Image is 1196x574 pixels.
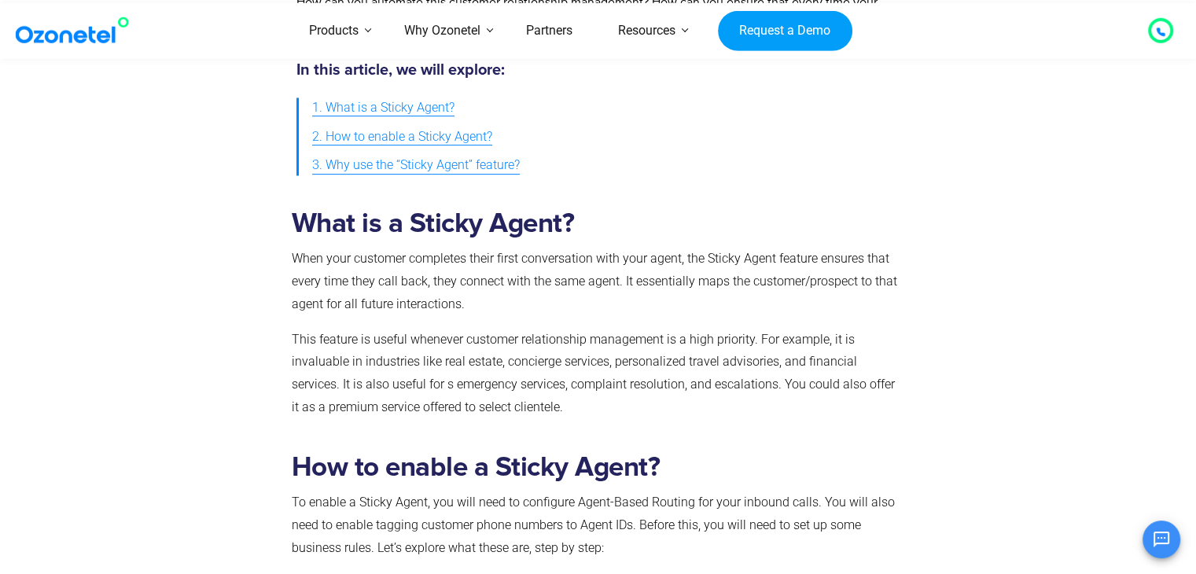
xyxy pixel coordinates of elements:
span: 3. Why use the “Sticky Agent” feature? [312,154,520,177]
strong: What is a Sticky Agent? [292,210,575,237]
p: To enable a Sticky Agent, you will need to configure Agent-Based Routing for your inbound calls. ... [292,491,899,559]
span: 2. How to enable a Sticky Agent? [312,126,492,149]
a: 1. What is a Sticky Agent? [312,94,454,123]
span: 1. What is a Sticky Agent? [312,97,454,120]
a: Partners [503,3,595,59]
strong: How to enable a Sticky Agent? [292,454,661,481]
a: Why Ozonetel [381,3,503,59]
a: 2. How to enable a Sticky Agent? [312,123,492,152]
p: This feature is useful whenever customer relationship management is a high priority. For example,... [292,329,899,419]
p: When your customer completes their first conversation with your agent, the Sticky Agent feature e... [292,248,899,315]
a: Products [286,3,381,59]
button: Open chat [1143,521,1180,558]
a: 3. Why use the “Sticky Agent” feature? [312,151,520,180]
a: Request a Demo [718,10,852,51]
h5: In this article, we will explore: [296,62,893,78]
a: Resources [595,3,698,59]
